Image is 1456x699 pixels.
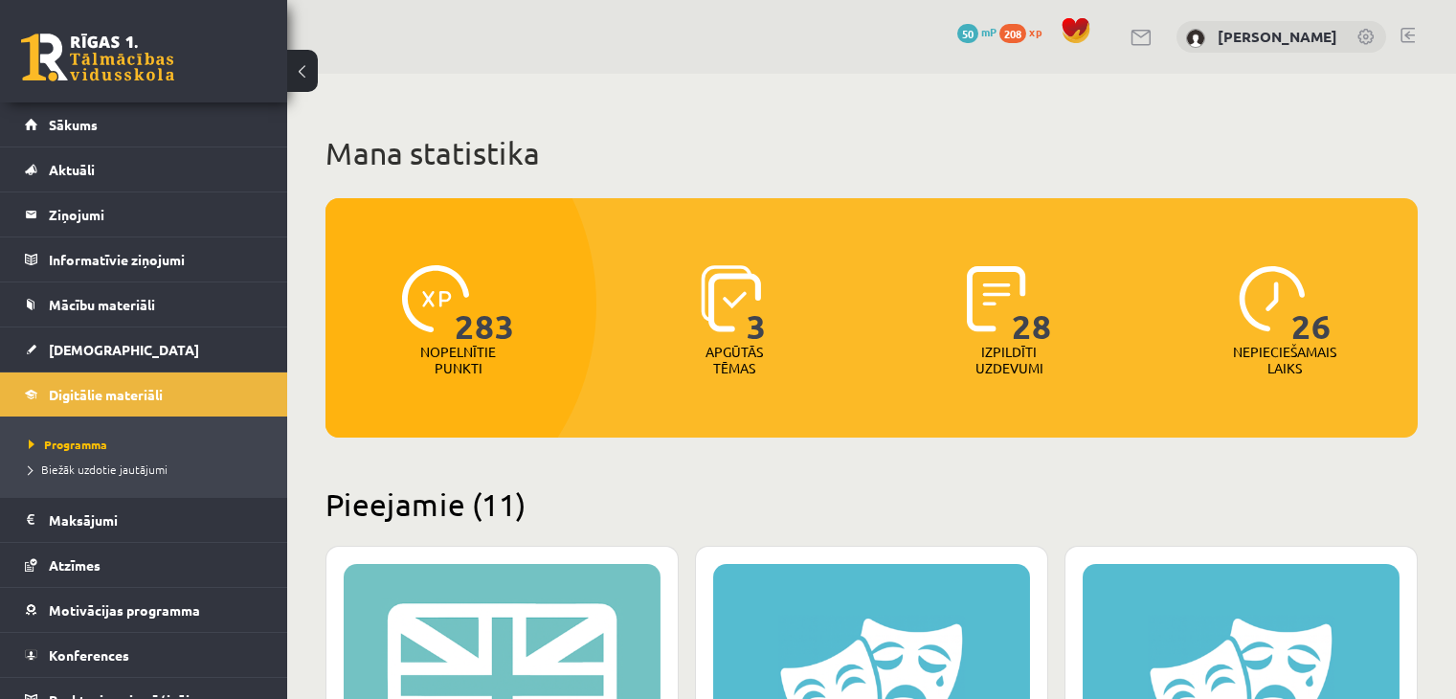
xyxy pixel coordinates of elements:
a: Aktuāli [25,147,263,192]
span: 26 [1291,265,1332,344]
a: Motivācijas programma [25,588,263,632]
span: Digitālie materiāli [49,386,163,403]
legend: Informatīvie ziņojumi [49,237,263,282]
span: Aktuāli [49,161,95,178]
a: Konferences [25,633,263,677]
span: Konferences [49,646,129,664]
span: Biežāk uzdotie jautājumi [29,462,168,477]
p: Nepieciešamais laiks [1233,344,1336,376]
img: icon-completed-tasks-ad58ae20a441b2904462921112bc710f1caf180af7a3daa7317a5a94f2d26646.svg [967,265,1026,332]
p: Nopelnītie punkti [420,344,496,376]
a: Digitālie materiāli [25,372,263,417]
span: Atzīmes [49,556,101,574]
a: 208 xp [999,24,1051,39]
a: Programma [29,436,268,453]
a: Informatīvie ziņojumi [25,237,263,282]
p: Izpildīti uzdevumi [972,344,1046,376]
span: 28 [1012,265,1052,344]
h1: Mana statistika [325,134,1418,172]
a: Ziņojumi [25,192,263,237]
span: 3 [747,265,767,344]
a: 50 mP [957,24,997,39]
a: Rīgas 1. Tālmācības vidusskola [21,34,174,81]
img: icon-learned-topics-4a711ccc23c960034f471b6e78daf4a3bad4a20eaf4de84257b87e66633f6470.svg [701,265,761,332]
span: mP [981,24,997,39]
legend: Maksājumi [49,498,263,542]
a: Maksājumi [25,498,263,542]
span: 208 [999,24,1026,43]
a: [PERSON_NAME] [1218,27,1337,46]
img: icon-xp-0682a9bc20223a9ccc6f5883a126b849a74cddfe5390d2b41b4391c66f2066e7.svg [402,265,469,332]
a: Atzīmes [25,543,263,587]
span: Mācību materiāli [49,296,155,313]
span: [DEMOGRAPHIC_DATA] [49,341,199,358]
a: Sākums [25,102,263,147]
a: Biežāk uzdotie jautājumi [29,461,268,478]
h2: Pieejamie (11) [325,485,1418,523]
a: Mācību materiāli [25,282,263,327]
img: icon-clock-7be60019b62300814b6bd22b8e044499b485619524d84068768e800edab66f18.svg [1239,265,1306,332]
p: Apgūtās tēmas [697,344,772,376]
span: Sākums [49,116,98,133]
span: 50 [957,24,978,43]
span: Programma [29,437,107,452]
legend: Ziņojumi [49,192,263,237]
span: 283 [455,265,515,344]
img: Kārlis Šūtelis [1186,29,1205,48]
span: xp [1029,24,1042,39]
a: [DEMOGRAPHIC_DATA] [25,327,263,372]
span: Motivācijas programma [49,601,200,619]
